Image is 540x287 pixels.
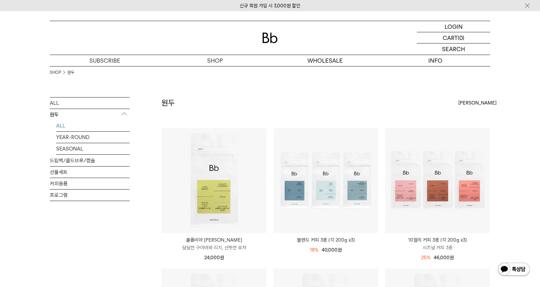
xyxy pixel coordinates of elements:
a: 커피용품 [50,178,130,189]
a: 원두 [67,69,74,76]
img: 로고 [262,33,278,43]
a: SHOP [160,55,270,66]
a: 선물세트 [50,167,130,178]
span: 46,000 [434,255,454,260]
span: 원 [220,255,224,260]
p: 시즈널 커피 3종 [385,244,490,252]
div: 18% [310,246,319,254]
img: 블렌드 커피 3종 (각 200g x3) [274,128,378,233]
img: 카카오톡 채널 1:1 채팅 버튼 [497,262,530,277]
img: 콜롬비아 파티오 보니토 [162,128,266,233]
div: 25% [421,254,431,261]
a: 콜롬비아 [PERSON_NAME] 달달한 구아바와 리치, 산뜻한 유자 [162,236,266,252]
span: 원 [450,255,454,260]
a: 신규 회원 가입 시 3,000원 할인 [240,3,300,9]
a: 블렌드 커피 3종 (각 200g x3) [274,236,378,244]
p: 달달한 구아바와 리치, 산뜻한 유자 [162,244,266,252]
span: 24,000 [204,255,224,260]
a: SEASONAL [56,143,130,154]
a: SUBSCRIBE [50,55,160,66]
a: 10월의 커피 3종 (각 200g x3) 시즈널 커피 3종 [385,236,490,252]
h2: 원두 [161,97,175,108]
p: LOGIN [445,21,463,32]
a: 드립백/콜드브루/캡슐 [50,155,130,166]
span: 원 [338,247,342,253]
span: 40,000 [322,247,342,253]
p: 원두 [50,109,130,120]
p: INFO [380,55,490,66]
a: 프로그램 [50,190,130,201]
a: LOGIN [417,21,490,32]
a: CART (0) [417,32,490,43]
a: ALL [50,97,130,109]
a: SHOP [50,69,61,76]
p: 콜롬비아 [PERSON_NAME] [162,236,266,244]
span: [PERSON_NAME] [458,99,497,107]
img: 10월의 커피 3종 (각 200g x3) [385,128,490,233]
p: 10월의 커피 3종 (각 200g x3) [385,236,490,244]
p: (0) [458,32,464,43]
a: ALL [56,120,130,131]
p: SEARCH [442,43,465,55]
p: CART [443,32,458,43]
a: YEAR-ROUND [56,132,130,143]
p: WHOLESALE [270,55,380,66]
